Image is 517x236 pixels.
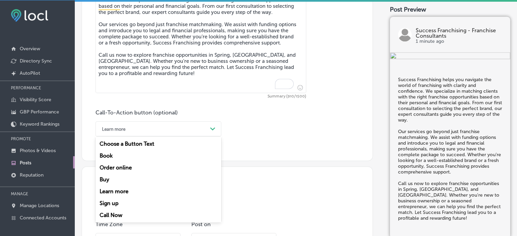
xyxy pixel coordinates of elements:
[390,6,510,13] div: Post Preview
[20,109,59,115] p: GBP Performance
[11,9,48,22] img: fda3e92497d09a02dc62c9cd864e3231.png
[96,197,221,209] div: Sign up
[102,126,125,131] div: Learn more
[398,28,412,41] img: logo
[20,160,31,166] p: Posts
[416,28,502,39] p: Success Franchising - Franchise Consultants
[96,162,221,174] div: Order online
[96,209,221,221] div: Call Now
[191,221,276,228] p: Post on
[20,203,59,208] p: Manage Locations
[20,215,66,221] p: Connected Accounts
[20,46,40,52] p: Overview
[20,121,59,127] p: Keyword Rankings
[20,172,44,178] p: Reputation
[416,39,502,44] p: 1 minute ago
[96,138,221,150] div: Choose a Button Text
[96,186,359,196] h3: Publishing options
[96,150,221,162] div: Book
[96,174,221,185] div: Buy
[96,94,306,98] span: Summary (910/1500)
[20,97,51,103] p: Visibility Score
[20,58,52,64] p: Directory Sync
[96,221,180,228] p: Time Zone
[96,109,178,116] label: Call-To-Action button (optional)
[20,70,40,76] p: AutoPilot
[20,148,56,153] p: Photos & Videos
[390,52,510,60] img: 20fdc635-1dc5-42f2-9853-33568e94937d
[398,77,502,221] h5: Success Franchising helps you navigate the world of franchising with clarity and confidence. We s...
[294,83,303,92] span: Insert emoji
[96,185,221,197] div: Learn more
